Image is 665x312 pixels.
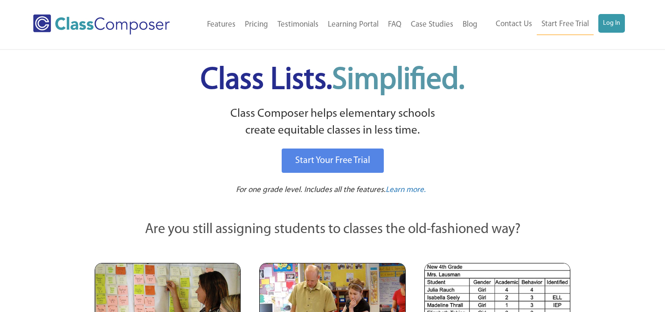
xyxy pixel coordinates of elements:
[236,186,386,194] span: For one grade level. Includes all the features.
[323,14,383,35] a: Learning Portal
[93,106,572,140] p: Class Composer helps elementary schools create equitable classes in less time.
[482,14,625,35] nav: Header Menu
[598,14,625,33] a: Log In
[240,14,273,35] a: Pricing
[458,14,482,35] a: Blog
[332,65,464,96] span: Simplified.
[406,14,458,35] a: Case Studies
[537,14,594,35] a: Start Free Trial
[33,14,170,35] img: Class Composer
[95,220,570,240] p: Are you still assigning students to classes the old-fashioned way?
[202,14,240,35] a: Features
[383,14,406,35] a: FAQ
[273,14,323,35] a: Testimonials
[190,14,482,35] nav: Header Menu
[386,186,426,194] span: Learn more.
[295,156,370,165] span: Start Your Free Trial
[386,184,426,196] a: Learn more.
[282,149,384,173] a: Start Your Free Trial
[491,14,537,35] a: Contact Us
[201,65,464,96] span: Class Lists.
